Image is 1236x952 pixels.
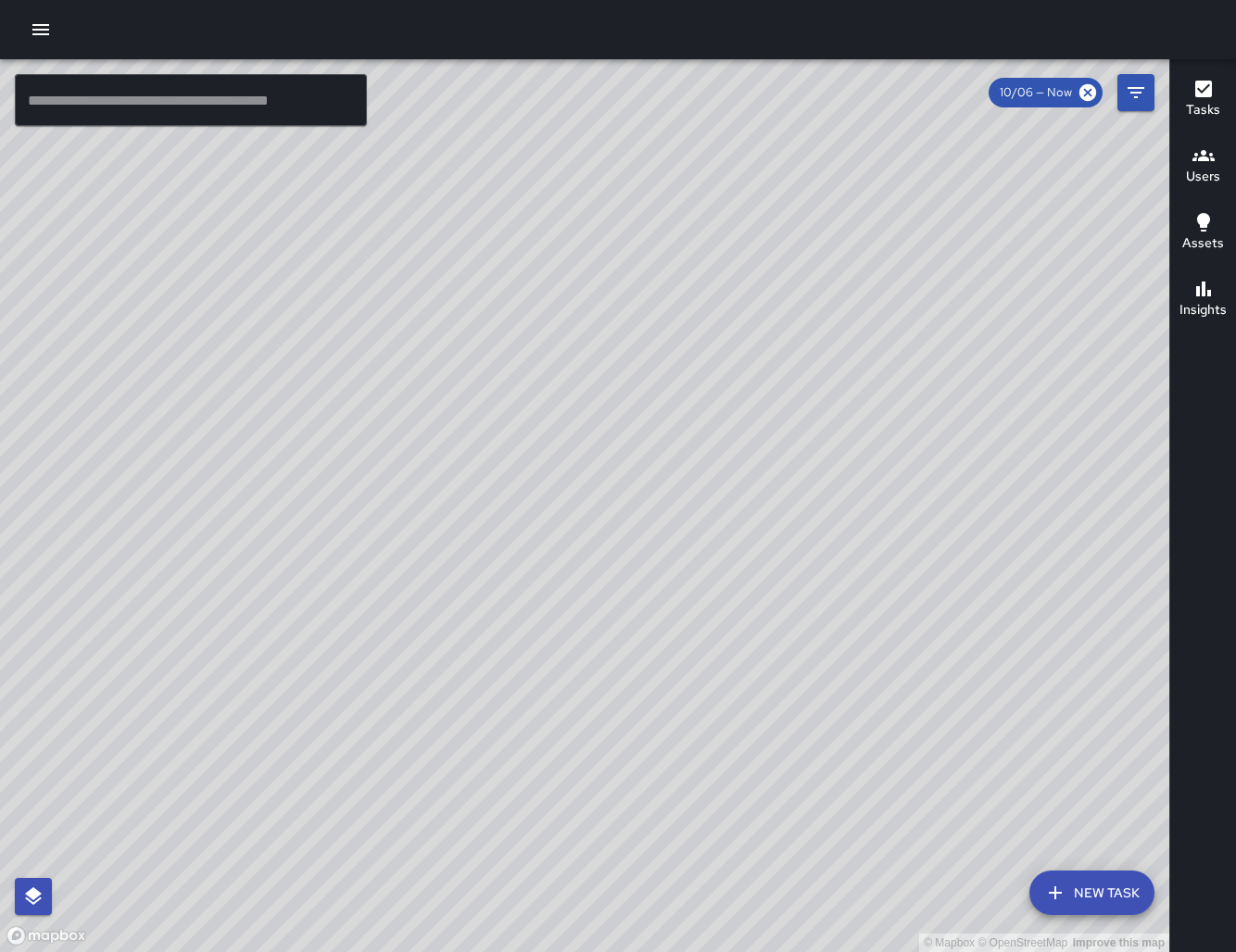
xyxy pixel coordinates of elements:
div: 10/06 — Now [989,78,1103,107]
button: Assets [1170,200,1236,267]
h6: Users [1186,167,1220,187]
h6: Assets [1182,233,1224,254]
button: New Task [1029,871,1154,915]
button: Insights [1170,267,1236,333]
span: 10/06 — Now [989,83,1083,102]
h6: Tasks [1186,100,1220,120]
button: Tasks [1170,67,1236,133]
h6: Insights [1179,300,1227,320]
button: Users [1170,133,1236,200]
button: Filters [1117,74,1154,111]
